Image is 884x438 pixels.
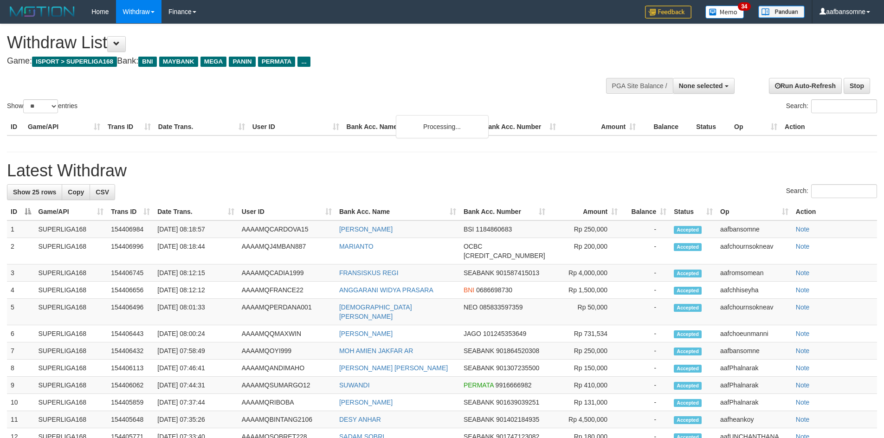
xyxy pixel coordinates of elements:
td: AAAAMQOYI999 [238,342,336,360]
th: Trans ID: activate to sort column ascending [107,203,154,220]
td: SUPERLIGA168 [35,411,108,428]
td: 6 [7,325,35,342]
label: Search: [786,184,877,198]
td: SUPERLIGA168 [35,299,108,325]
td: 154406113 [107,360,154,377]
a: Copy [62,184,90,200]
span: None selected [679,82,723,90]
td: 2 [7,238,35,264]
span: SEABANK [464,364,494,372]
td: - [621,282,670,299]
a: [DEMOGRAPHIC_DATA][PERSON_NAME] [339,303,412,320]
td: [DATE] 07:46:41 [154,360,238,377]
th: Balance [639,118,692,135]
td: AAAAMQQMAXWIN [238,325,336,342]
td: aafheankoy [716,411,792,428]
label: Search: [786,99,877,113]
a: CSV [90,184,115,200]
img: MOTION_logo.png [7,5,77,19]
td: aafbansomne [716,342,792,360]
td: SUPERLIGA168 [35,394,108,411]
td: 5 [7,299,35,325]
td: SUPERLIGA168 [35,342,108,360]
a: Note [796,303,810,311]
a: SUWANDI [339,381,370,389]
td: Rp 50,000 [549,299,621,325]
td: SUPERLIGA168 [35,360,108,377]
a: Note [796,330,810,337]
td: AAAAMQCADIA1999 [238,264,336,282]
td: 154406443 [107,325,154,342]
a: [PERSON_NAME] [339,225,393,233]
img: Button%20Memo.svg [705,6,744,19]
span: Accepted [674,270,702,277]
td: - [621,238,670,264]
td: SUPERLIGA168 [35,264,108,282]
td: Rp 410,000 [549,377,621,394]
input: Search: [811,99,877,113]
span: Accepted [674,243,702,251]
th: Game/API: activate to sort column ascending [35,203,108,220]
span: PERMATA [464,381,494,389]
td: 154406984 [107,220,154,238]
td: 8 [7,360,35,377]
select: Showentries [23,99,58,113]
td: Rp 200,000 [549,238,621,264]
td: 154406745 [107,264,154,282]
div: Processing... [396,115,489,138]
td: - [621,264,670,282]
td: 154405648 [107,411,154,428]
td: [DATE] 07:58:49 [154,342,238,360]
td: [DATE] 08:00:24 [154,325,238,342]
td: AAAAMQJ4MBAN887 [238,238,336,264]
th: Date Trans. [155,118,249,135]
span: Copy 9916666982 to clipboard [496,381,532,389]
a: MARIANTO [339,243,374,250]
th: Balance: activate to sort column ascending [621,203,670,220]
span: Copy [68,188,84,196]
span: Copy 085833597359 to clipboard [479,303,523,311]
td: - [621,360,670,377]
span: Copy 1184860683 to clipboard [476,225,512,233]
a: Note [796,381,810,389]
a: Note [796,225,810,233]
span: Copy 901587415013 to clipboard [496,269,539,277]
span: Accepted [674,287,702,295]
input: Search: [811,184,877,198]
a: [PERSON_NAME] [339,330,393,337]
td: - [621,299,670,325]
span: Accepted [674,226,702,234]
td: aafchoeunmanni [716,325,792,342]
td: Rp 250,000 [549,220,621,238]
td: 4 [7,282,35,299]
td: aafPhalnarak [716,377,792,394]
td: [DATE] 08:12:12 [154,282,238,299]
th: Amount: activate to sort column ascending [549,203,621,220]
button: None selected [673,78,735,94]
span: BNI [138,57,156,67]
td: AAAAMQCARDOVA15 [238,220,336,238]
td: aafchournsokneav [716,299,792,325]
a: Stop [844,78,870,94]
span: Copy 901639039251 to clipboard [496,399,539,406]
td: - [621,342,670,360]
span: Copy 901307235500 to clipboard [496,364,539,372]
td: 154406996 [107,238,154,264]
th: Op: activate to sort column ascending [716,203,792,220]
td: SUPERLIGA168 [35,325,108,342]
td: AAAAMQSUMARGO12 [238,377,336,394]
td: 10 [7,394,35,411]
a: Run Auto-Refresh [769,78,842,94]
td: Rp 4,000,000 [549,264,621,282]
a: FRANSISKUS REGI [339,269,399,277]
td: - [621,411,670,428]
a: Note [796,399,810,406]
a: Note [796,269,810,277]
td: aafPhalnarak [716,360,792,377]
td: 3 [7,264,35,282]
td: - [621,220,670,238]
span: Accepted [674,304,702,312]
th: Trans ID [104,118,155,135]
a: DESY ANHAR [339,416,381,423]
a: [PERSON_NAME] [PERSON_NAME] [339,364,448,372]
